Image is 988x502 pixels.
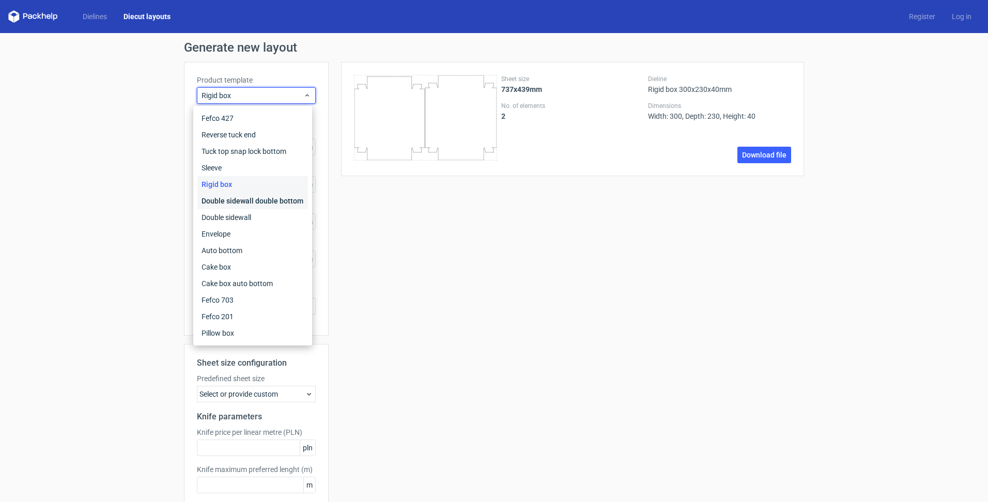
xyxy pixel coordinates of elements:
[197,308,308,325] div: Fefco 201
[648,102,791,110] label: Dimensions
[197,373,316,384] label: Predefined sheet size
[197,193,308,209] div: Double sidewall double bottom
[501,102,644,110] label: No. of elements
[197,357,316,369] h2: Sheet size configuration
[737,147,791,163] a: Download file
[197,176,308,193] div: Rigid box
[197,127,308,143] div: Reverse tuck end
[197,209,308,226] div: Double sidewall
[501,75,644,83] label: Sheet size
[197,75,316,85] label: Product template
[300,440,315,456] span: pln
[197,427,316,437] label: Knife price per linear metre (PLN)
[197,143,308,160] div: Tuck top snap lock bottom
[501,85,542,93] strong: 737x439mm
[648,102,791,120] div: Width: 300, Depth: 230, Height: 40
[944,11,980,22] a: Log in
[197,464,316,475] label: Knife maximum preferred lenght (m)
[197,160,308,176] div: Sleeve
[197,386,316,402] div: Select or provide custom
[115,11,179,22] a: Diecut layouts
[197,275,308,292] div: Cake box auto bottom
[197,259,308,275] div: Cake box
[197,292,308,308] div: Fefco 703
[648,75,791,93] div: Rigid box 300x230x40mm
[197,226,308,242] div: Envelope
[197,411,316,423] h2: Knife parameters
[197,110,308,127] div: Fefco 427
[303,477,315,493] span: m
[501,112,505,120] strong: 2
[197,325,308,341] div: Pillow box
[74,11,115,22] a: Dielines
[648,75,791,83] label: Dieline
[197,242,308,259] div: Auto bottom
[184,41,804,54] h1: Generate new layout
[202,90,303,101] span: Rigid box
[901,11,944,22] a: Register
